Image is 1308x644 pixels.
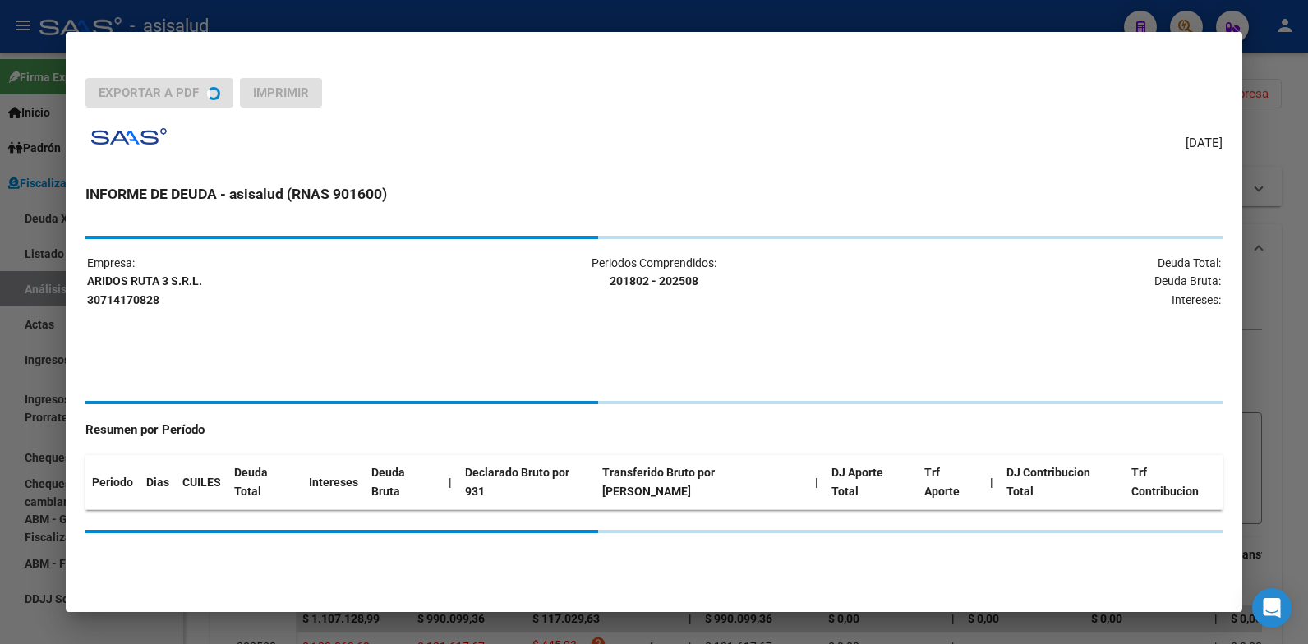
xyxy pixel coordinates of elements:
[596,455,808,509] th: Transferido Bruto por [PERSON_NAME]
[365,455,442,509] th: Deuda Bruta
[983,455,1000,509] th: |
[610,274,698,287] strong: 201802 - 202508
[140,455,176,509] th: Dias
[85,455,140,509] th: Periodo
[825,455,918,509] th: DJ Aporte Total
[808,455,825,509] th: |
[1125,455,1223,509] th: Trf Contribucion
[844,254,1221,310] p: Deuda Total: Deuda Bruta: Intereses:
[85,78,233,108] button: Exportar a PDF
[1186,134,1223,153] span: [DATE]
[458,455,596,509] th: Declarado Bruto por 931
[85,421,1223,439] h4: Resumen por Período
[85,183,1223,205] h3: INFORME DE DEUDA - asisalud (RNAS 901600)
[1252,588,1292,628] div: Open Intercom Messenger
[228,455,303,509] th: Deuda Total
[253,85,309,100] span: Imprimir
[442,455,458,509] th: |
[466,254,843,292] p: Periodos Comprendidos:
[240,78,322,108] button: Imprimir
[87,254,464,310] p: Empresa:
[918,455,983,509] th: Trf Aporte
[176,455,228,509] th: CUILES
[302,455,365,509] th: Intereses
[1000,455,1125,509] th: DJ Contribucion Total
[99,85,199,100] span: Exportar a PDF
[87,274,202,306] strong: ARIDOS RUTA 3 S.R.L. 30714170828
